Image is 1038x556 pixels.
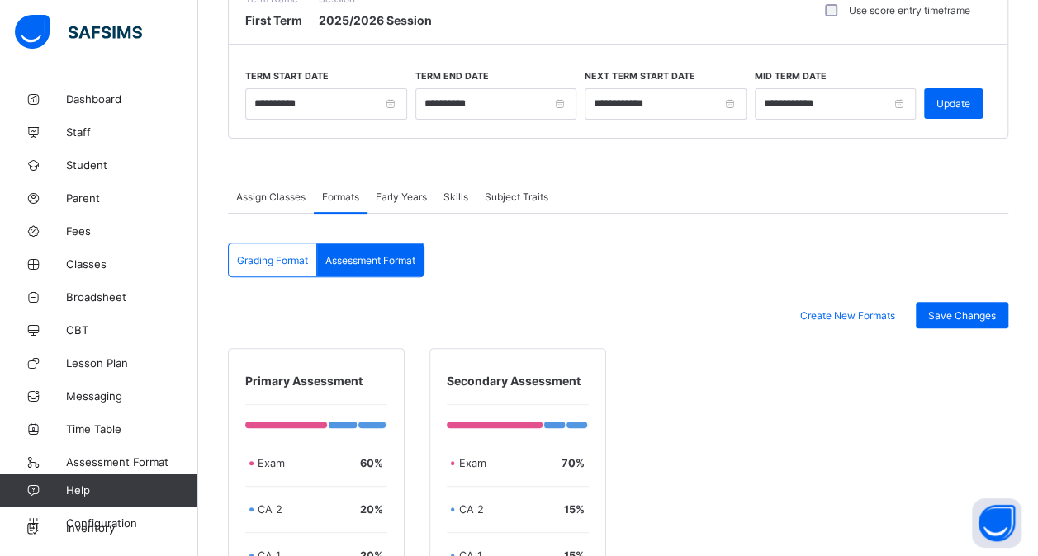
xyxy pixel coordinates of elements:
span: Formats [322,191,359,203]
span: Broadsheet [66,290,198,304]
span: Parent [66,191,198,205]
span: CA 2 [258,503,282,516]
span: 70 % [562,457,585,469]
span: CA 2 [458,503,483,516]
span: 15 % [564,503,585,516]
span: Exam [458,457,486,469]
label: Term End Date [415,71,489,82]
span: Staff [66,125,198,139]
span: Subject Traits [485,191,548,203]
span: 20 % [360,503,383,516]
label: Next Term Start Date [585,71,695,82]
span: Lesson Plan [66,356,198,370]
span: CBT [66,323,198,337]
span: Student [66,158,198,172]
span: Secondary Assessment [447,374,589,388]
span: Classes [66,257,198,271]
label: Use score entry timeframe [849,4,970,16]
label: Mid Term Date [755,71,827,82]
button: Open asap [972,498,1021,548]
span: First Term [245,13,302,27]
span: Dashboard [66,92,198,106]
span: 2025/2026 Session [319,13,432,27]
label: Term Start Date [245,71,329,82]
span: Fees [66,224,198,238]
span: Messaging [66,389,198,403]
span: Grading Format [237,254,308,266]
span: Exam [258,457,285,469]
span: Update [936,97,970,110]
span: Save Changes [928,309,996,322]
span: 60 % [360,457,383,469]
span: Help [66,483,197,497]
span: Assessment Format [325,254,415,266]
span: Assessment Format [66,455,198,469]
span: Configuration [66,516,197,530]
span: Skills [443,191,468,203]
span: Time Table [66,422,198,436]
span: Early Years [376,191,427,203]
span: Create New Formats [800,309,895,322]
img: safsims [15,15,142,49]
span: Assign Classes [236,191,306,203]
span: Primary Assessment [245,374,387,388]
